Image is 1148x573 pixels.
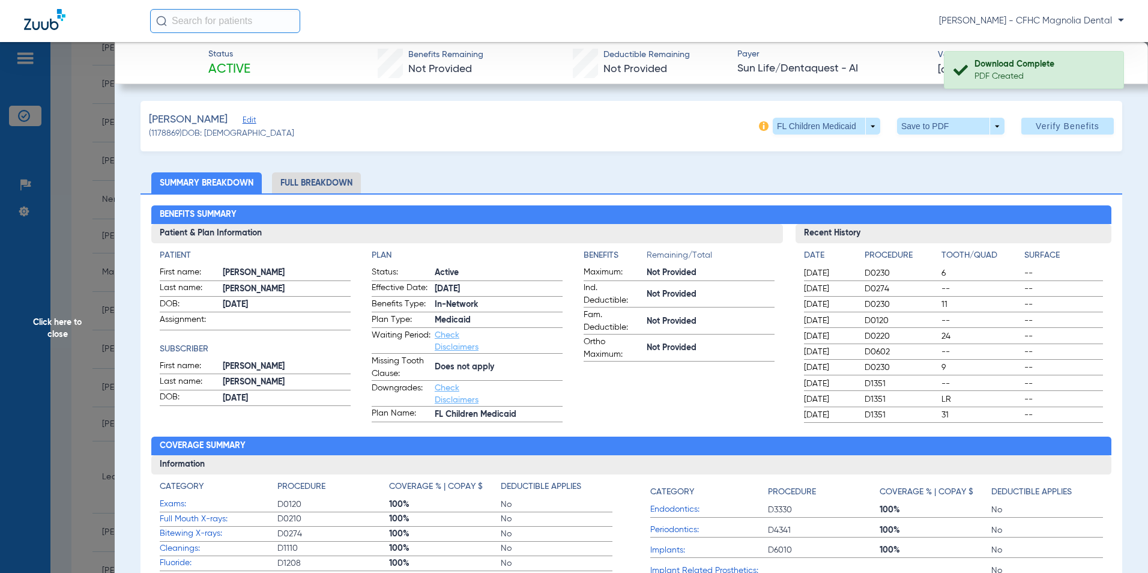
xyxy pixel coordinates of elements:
span: [DATE] [804,393,854,405]
span: 100% [389,513,501,525]
h4: Date [804,249,854,262]
span: Deductible Remaining [603,49,690,61]
span: 100% [389,499,501,511]
span: Status: [372,266,431,280]
span: [DATE] [804,378,854,390]
span: 100% [389,542,501,554]
span: Medicaid [435,314,563,327]
span: [DATE] [223,299,351,311]
span: Effective Date: [372,282,431,296]
span: D1208 [277,557,389,569]
span: Not Provided [647,315,775,328]
app-breakdown-title: Benefits [584,249,647,266]
span: Active [435,267,563,279]
h4: Category [650,486,694,499]
span: Ind. Deductible: [584,282,642,307]
span: [PERSON_NAME] [149,112,228,127]
span: Missing Tooth Clause: [372,355,431,380]
button: FL Children Medicaid [773,118,880,135]
span: Plan Type: [372,314,431,328]
span: No [501,499,612,511]
span: -- [1024,409,1103,421]
span: -- [1024,283,1103,295]
span: Payer [737,48,928,61]
h4: Procedure [277,481,325,493]
span: [DATE] [938,62,984,77]
span: D0120 [865,315,937,327]
span: First name: [160,360,219,374]
button: Save to PDF [897,118,1005,135]
span: 100% [880,544,991,556]
span: D0230 [865,267,937,279]
app-breakdown-title: Tooth/Quad [941,249,1020,266]
span: Maximum: [584,266,642,280]
h3: Recent History [796,224,1111,243]
span: D0220 [865,330,937,342]
span: Ortho Maximum: [584,336,642,361]
h4: Category [160,481,204,493]
span: Periodontics: [650,524,768,536]
span: [DATE] [804,409,854,421]
span: 31 [941,409,1020,421]
div: Download Complete [974,58,1113,70]
span: Not Provided [647,288,775,301]
span: [DATE] [804,362,854,374]
span: Benefits Remaining [408,49,483,61]
span: Status [208,48,250,61]
span: [DATE] [804,330,854,342]
iframe: Chat Widget [1088,515,1148,573]
span: -- [941,378,1020,390]
span: (1178869) DOB: [DEMOGRAPHIC_DATA] [149,127,294,140]
span: No [501,528,612,540]
span: D1351 [865,409,937,421]
span: No [991,524,1103,536]
span: Benefits Type: [372,298,431,312]
span: Exams: [160,498,277,511]
app-breakdown-title: Date [804,249,854,266]
h4: Plan [372,249,563,262]
span: -- [941,315,1020,327]
h2: Coverage Summary [151,437,1112,456]
span: Not Provided [647,267,775,279]
span: No [501,542,612,554]
span: [PERSON_NAME] [223,267,351,279]
img: Search Icon [156,16,167,26]
span: Endodontics: [650,503,768,516]
span: Edit [243,116,253,127]
span: First name: [160,266,219,280]
a: Check Disclaimers [435,331,479,351]
app-breakdown-title: Deductible Applies [501,481,612,497]
span: D0230 [865,362,937,374]
span: Cleanings: [160,542,277,555]
input: Search for patients [150,9,300,33]
li: Summary Breakdown [151,172,262,193]
span: -- [1024,330,1103,342]
span: Sun Life/Dentaquest - AI [737,61,928,76]
span: [DATE] [804,346,854,358]
li: Full Breakdown [272,172,361,193]
span: [PERSON_NAME] [223,283,351,296]
span: Full Mouth X-rays: [160,513,277,526]
span: Downgrades: [372,382,431,406]
span: D0230 [865,299,937,311]
h4: Coverage % | Copay $ [389,481,483,493]
span: -- [1024,362,1103,374]
span: Implants: [650,544,768,557]
app-breakdown-title: Subscriber [160,343,351,356]
span: DOB: [160,298,219,312]
span: Last name: [160,282,219,296]
span: Not Provided [408,64,472,74]
span: [DATE] [804,315,854,327]
span: [DATE] [435,283,563,296]
h4: Patient [160,249,351,262]
span: No [501,513,612,525]
span: D0274 [277,528,389,540]
span: No [501,557,612,569]
span: [DATE] [804,267,854,279]
span: Fluoride: [160,557,277,569]
span: 11 [941,299,1020,311]
span: FL Children Medicaid [435,408,563,421]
